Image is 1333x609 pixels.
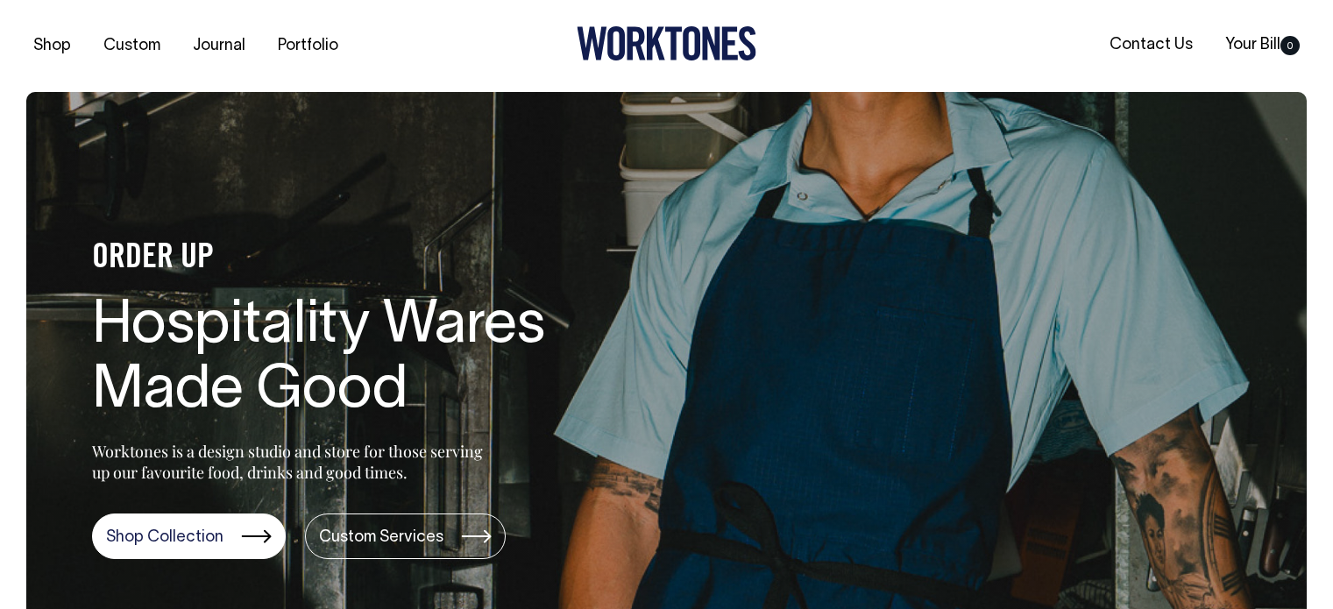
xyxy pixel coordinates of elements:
[1280,36,1300,55] span: 0
[1103,31,1200,60] a: Contact Us
[92,441,491,483] p: Worktones is a design studio and store for those serving up our favourite food, drinks and good t...
[305,513,506,559] a: Custom Services
[92,513,286,559] a: Shop Collection
[186,32,252,60] a: Journal
[1218,31,1307,60] a: Your Bill0
[26,32,78,60] a: Shop
[96,32,167,60] a: Custom
[92,294,653,426] h1: Hospitality Wares Made Good
[92,240,653,277] h4: ORDER UP
[271,32,345,60] a: Portfolio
